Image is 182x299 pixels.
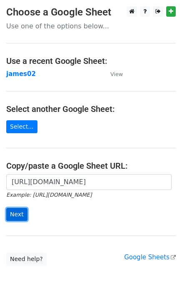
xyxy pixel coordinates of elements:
a: james02 [6,70,36,78]
small: View [110,71,123,77]
a: Select... [6,120,37,133]
h3: Choose a Google Sheet [6,6,176,18]
a: Google Sheets [124,253,176,261]
iframe: Chat Widget [140,259,182,299]
h4: Select another Google Sheet: [6,104,176,114]
input: Next [6,208,27,221]
p: Use one of the options below... [6,22,176,30]
a: Need help? [6,253,47,266]
small: Example: [URL][DOMAIN_NAME] [6,192,92,198]
input: Paste your Google Sheet URL here [6,174,172,190]
h4: Use a recent Google Sheet: [6,56,176,66]
a: View [102,70,123,78]
h4: Copy/paste a Google Sheet URL: [6,161,176,171]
